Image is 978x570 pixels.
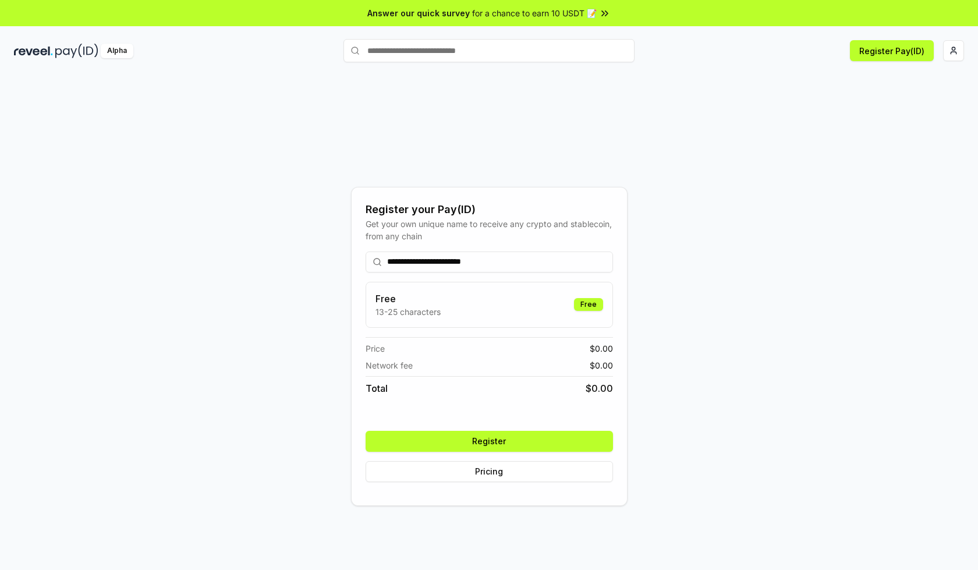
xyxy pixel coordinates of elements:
div: Register your Pay(ID) [366,201,613,218]
span: for a chance to earn 10 USDT 📝 [472,7,597,19]
span: Price [366,342,385,355]
span: Answer our quick survey [367,7,470,19]
span: Network fee [366,359,413,371]
button: Register [366,431,613,452]
img: pay_id [55,44,98,58]
span: $ 0.00 [590,342,613,355]
h3: Free [375,292,441,306]
span: $ 0.00 [590,359,613,371]
button: Register Pay(ID) [850,40,934,61]
div: Free [574,298,603,311]
img: reveel_dark [14,44,53,58]
div: Get your own unique name to receive any crypto and stablecoin, from any chain [366,218,613,242]
p: 13-25 characters [375,306,441,318]
span: Total [366,381,388,395]
span: $ 0.00 [586,381,613,395]
button: Pricing [366,461,613,482]
div: Alpha [101,44,133,58]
